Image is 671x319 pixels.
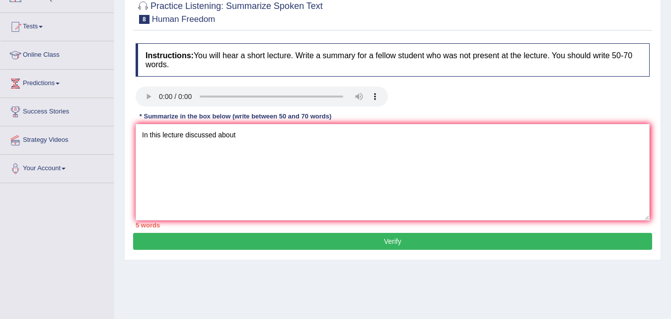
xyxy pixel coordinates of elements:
[0,126,114,151] a: Strategy Videos
[133,233,652,250] button: Verify
[136,43,650,77] h4: You will hear a short lecture. Write a summary for a fellow student who was not present at the le...
[0,155,114,180] a: Your Account
[0,98,114,123] a: Success Stories
[0,41,114,66] a: Online Class
[139,15,149,24] span: 8
[0,70,114,95] a: Predictions
[0,13,114,38] a: Tests
[146,51,194,60] b: Instructions:
[136,111,335,121] div: * Summarize in the box below (write between 50 and 70 words)
[136,220,650,230] div: 5 words
[152,14,216,24] small: Human Freedom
